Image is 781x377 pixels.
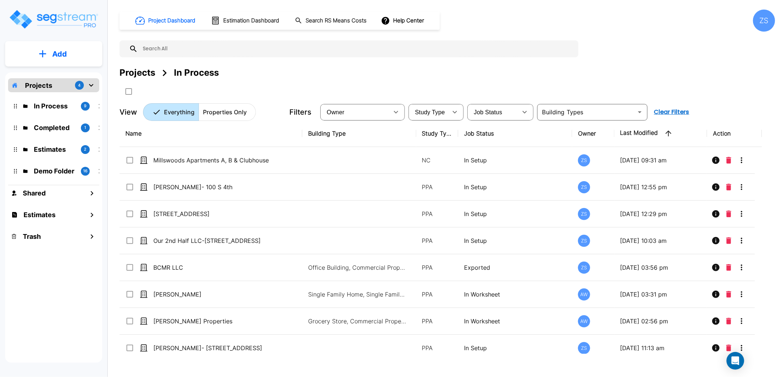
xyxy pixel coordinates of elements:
p: Single Family Home, Single Family Home Site [308,290,407,299]
p: BCMR LLC [153,263,276,272]
p: 16 [83,168,88,174]
p: Millswoods Apartments A, B & Clubhouse [153,156,276,165]
button: Info [709,207,723,221]
button: Properties Only [199,103,256,121]
input: Building Types [539,107,633,117]
p: PPA [422,236,453,245]
button: Project Dashboard [132,12,199,29]
p: Office Building, Commercial Property Site [308,263,407,272]
p: PPA [422,344,453,352]
button: Delete [723,314,734,328]
div: ZS [753,10,775,32]
p: [DATE] 03:56 pm [620,263,701,272]
div: Open Intercom Messenger [727,352,744,370]
p: In Setup [464,183,566,191]
p: Grocery Store, Commercial Property Site [308,317,407,326]
button: Info [709,153,723,168]
button: Delete [723,153,734,168]
img: Logo [8,9,99,30]
span: Study Type [415,109,445,115]
p: In Setup [464,236,566,245]
div: ZS [578,181,590,193]
button: Delete [723,233,734,248]
p: Filters [289,107,311,118]
p: [DATE] 09:31 am [620,156,701,165]
button: Info [709,233,723,248]
button: Info [709,341,723,355]
p: [STREET_ADDRESS] [153,209,276,218]
div: Select [469,102,517,122]
button: Open [635,107,645,117]
p: [PERSON_NAME]- 100 S 4th [153,183,276,191]
button: More-Options [734,287,749,302]
button: Help Center [379,14,427,28]
th: Action [707,120,762,147]
button: Delete [723,287,734,302]
p: In Worksheet [464,317,566,326]
button: Info [709,180,723,194]
p: Estimates [34,144,75,154]
p: In Setup [464,209,566,218]
p: 4 [78,82,81,89]
p: Demo Folder [34,166,75,176]
button: Add [5,43,102,65]
div: ZS [578,262,590,274]
p: In Worksheet [464,290,566,299]
button: Clear Filters [651,105,692,119]
p: Everything [164,108,195,116]
th: Last Modified [614,120,707,147]
p: PPA [422,209,453,218]
th: Building Type [302,120,416,147]
button: Delete [723,260,734,275]
p: 2 [84,146,87,152]
button: More-Options [734,153,749,168]
p: In Setup [464,156,566,165]
button: More-Options [734,233,749,248]
p: In Setup [464,344,566,352]
h1: Estimates [24,210,56,220]
p: Our 2nd Half LLC-[STREET_ADDRESS] [153,236,276,245]
button: More-Options [734,260,749,275]
p: [DATE] 11:13 am [620,344,701,352]
button: Delete [723,341,734,355]
p: Properties Only [203,108,247,116]
p: Exported [464,263,566,272]
div: ZS [578,208,590,220]
h1: Search RS Means Costs [306,17,367,25]
p: Projects [25,80,52,90]
p: [PERSON_NAME] [153,290,276,299]
p: PPA [422,317,453,326]
span: Job Status [474,109,502,115]
p: [DATE] 12:29 pm [620,209,701,218]
h1: Estimation Dashboard [223,17,279,25]
p: [DATE] 03:31 pm [620,290,701,299]
input: Search All [138,40,575,57]
button: Delete [723,180,734,194]
p: 1 [85,125,86,131]
p: Add [52,49,67,60]
th: Job Status [458,120,572,147]
p: View [120,107,137,118]
div: Projects [120,66,155,79]
p: [DATE] 12:55 pm [620,183,701,191]
div: ZS [578,235,590,247]
p: In Process [34,101,75,111]
div: ZS [578,342,590,354]
div: Platform [143,103,256,121]
p: NC [422,156,453,165]
p: 9 [84,103,87,109]
h1: Trash [23,231,41,241]
div: AW [578,288,590,301]
button: More-Options [734,180,749,194]
div: AW [578,315,590,327]
button: Delete [723,207,734,221]
button: More-Options [734,207,749,221]
p: PPA [422,290,453,299]
button: More-Options [734,341,749,355]
th: Owner [572,120,614,147]
th: Name [120,120,302,147]
p: PPA [422,183,453,191]
p: [DATE] 02:56 pm [620,317,701,326]
button: More-Options [734,314,749,328]
span: Owner [327,109,345,115]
